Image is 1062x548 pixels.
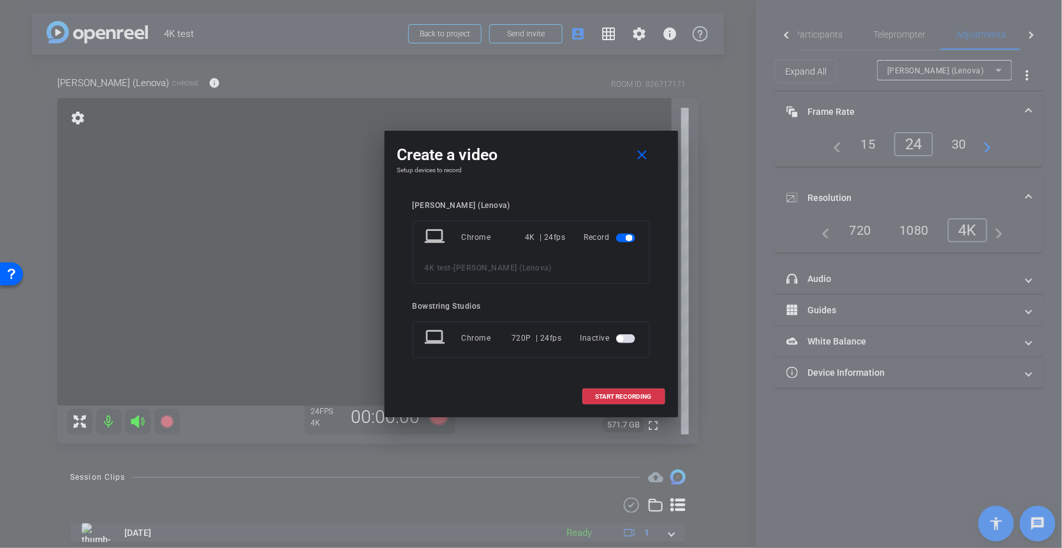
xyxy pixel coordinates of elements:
div: Chrome [462,327,512,350]
span: [PERSON_NAME] (Lenova) [454,263,552,272]
h4: Setup devices to record [397,167,665,174]
div: Inactive [580,327,638,350]
div: [PERSON_NAME] (Lenova) [413,201,650,211]
mat-icon: close [634,147,650,163]
div: Record [584,226,638,249]
mat-icon: laptop [425,327,448,350]
div: 4K | 24fps [525,226,566,249]
span: 4K test [425,263,452,272]
div: Chrome [462,226,526,249]
mat-icon: laptop [425,226,448,249]
span: - [451,263,454,272]
div: 720P | 24fps [512,327,562,350]
div: Bowstring Studios [413,302,650,311]
div: Create a video [397,144,665,167]
button: START RECORDING [582,389,665,404]
span: START RECORDING [596,394,652,400]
